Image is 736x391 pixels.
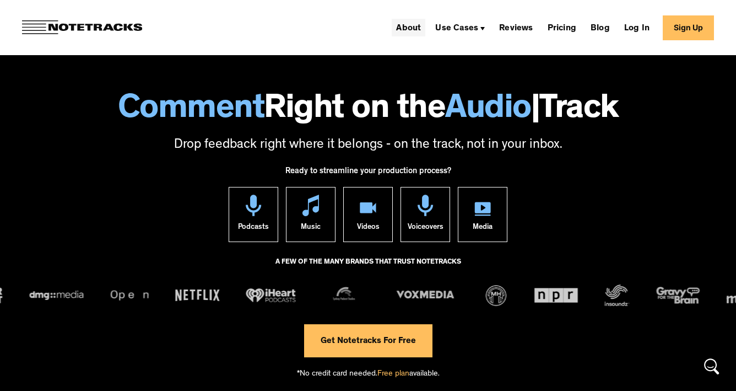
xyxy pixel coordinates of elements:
[118,94,264,128] span: Comment
[663,15,714,40] a: Sign Up
[304,324,432,357] a: Get Notetracks For Free
[343,187,393,242] a: Videos
[286,187,335,242] a: Music
[301,216,321,242] div: Music
[495,19,537,36] a: Reviews
[11,136,725,155] p: Drop feedback right where it belongs - on the track, not in your inbox.
[285,160,451,187] div: Ready to streamline your production process?
[435,24,478,33] div: Use Cases
[458,187,507,242] a: Media
[275,253,461,283] div: A FEW OF THE MANY BRANDS THAT TRUST NOTETRACKS
[431,19,489,36] div: Use Cases
[297,357,440,389] div: *No credit card needed. available.
[531,94,540,128] span: |
[543,19,581,36] a: Pricing
[408,216,443,242] div: Voiceovers
[377,370,409,378] span: Free plan
[357,216,380,242] div: Videos
[229,187,278,242] a: Podcasts
[445,94,531,128] span: Audio
[586,19,614,36] a: Blog
[699,353,725,380] div: Open Intercom Messenger
[620,19,654,36] a: Log In
[401,187,450,242] a: Voiceovers
[392,19,425,36] a: About
[473,216,493,242] div: Media
[238,216,269,242] div: Podcasts
[11,94,725,128] h1: Right on the Track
